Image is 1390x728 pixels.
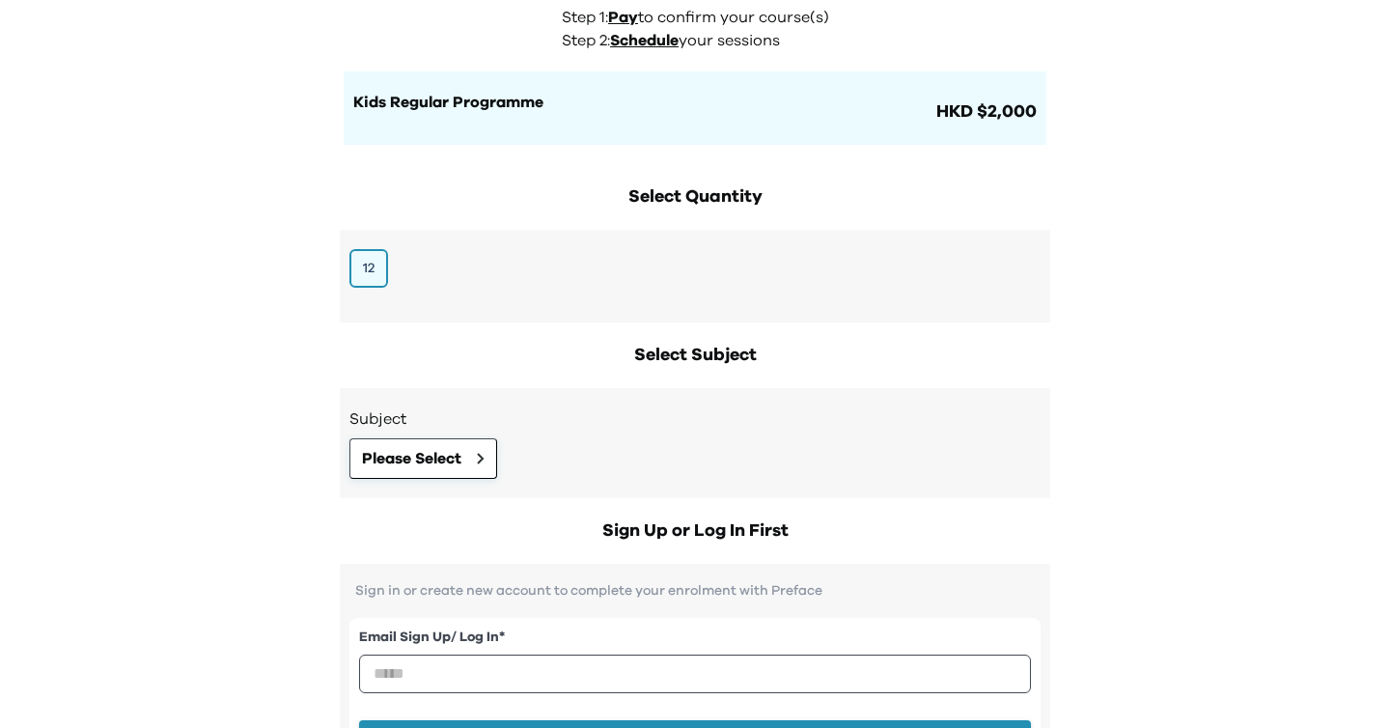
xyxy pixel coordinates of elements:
[349,583,1041,599] p: Sign in or create new account to complete your enrolment with Preface
[340,518,1050,545] h2: Sign Up or Log In First
[932,98,1037,126] span: HKD $2,000
[362,447,461,470] span: Please Select
[562,6,840,29] p: Step 1: to confirm your course(s)
[610,33,679,48] span: Schedule
[349,407,1041,431] h3: Subject
[340,342,1050,369] h2: Select Subject
[349,249,388,288] button: 12
[359,628,1031,648] label: Email Sign Up/ Log In *
[608,10,638,25] span: Pay
[340,183,1050,210] h2: Select Quantity
[562,29,840,52] p: Step 2: your sessions
[353,91,932,114] h1: Kids Regular Programme
[349,438,497,479] button: Please Select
